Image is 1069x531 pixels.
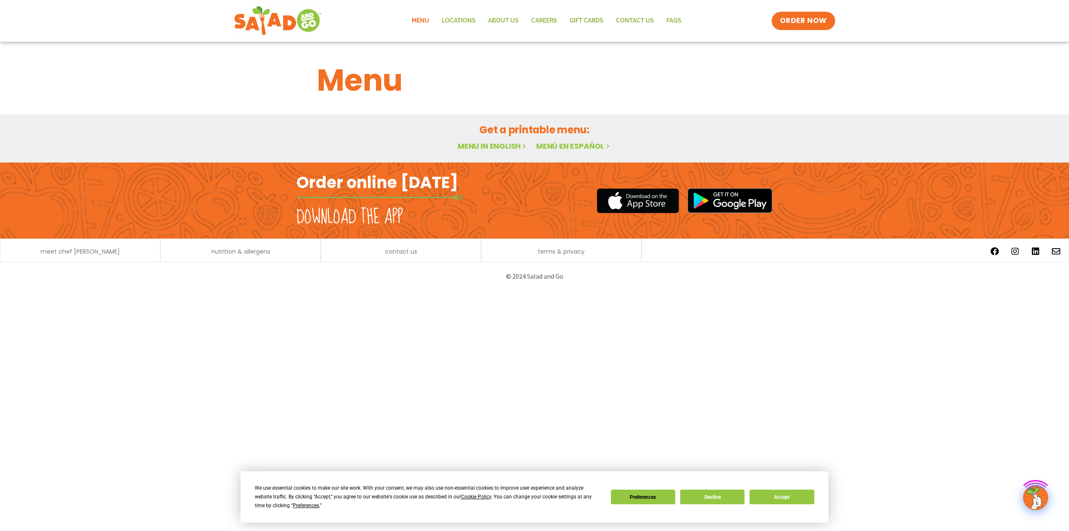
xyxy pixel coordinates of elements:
a: meet chef [PERSON_NAME] [41,249,120,254]
span: Preferences [293,503,319,508]
button: Accept [750,490,814,504]
button: Preferences [611,490,675,504]
a: GIFT CARDS [563,11,610,30]
span: Cookie Policy [461,494,491,500]
span: ORDER NOW [780,16,827,26]
div: Cookie Consent Prompt [241,471,828,523]
p: © 2024 Salad and Go [301,271,768,282]
h2: Download the app [296,206,403,229]
img: appstore [597,187,679,214]
div: We use essential cookies to make our site work. With your consent, we may also use non-essential ... [255,484,600,510]
img: google_play [687,188,773,213]
a: FAQs [660,11,688,30]
a: Menu [405,11,436,30]
a: Menu in English [458,141,528,151]
nav: Menu [405,11,688,30]
a: Contact Us [610,11,660,30]
button: Decline [680,490,745,504]
a: Careers [525,11,563,30]
h2: Order online [DATE] [296,172,458,193]
a: Locations [436,11,482,30]
a: Menú en español [536,141,611,151]
img: fork [296,195,464,200]
a: contact us [385,249,417,254]
img: new-SAG-logo-768×292 [234,4,322,38]
a: ORDER NOW [772,12,835,30]
h1: Menu [317,58,752,103]
a: About Us [482,11,525,30]
a: terms & privacy [538,249,585,254]
a: nutrition & allergens [211,249,270,254]
h2: Get a printable menu: [317,122,752,137]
